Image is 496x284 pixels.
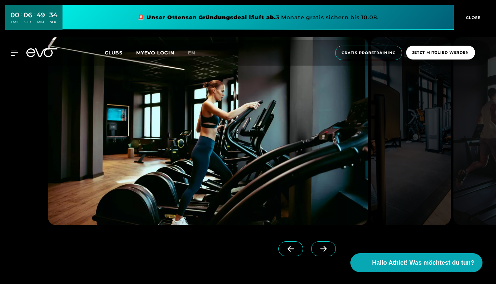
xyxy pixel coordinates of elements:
div: 34 [49,10,57,20]
div: : [34,11,35,29]
div: : [21,11,22,29]
div: TAGE [10,20,19,25]
a: Clubs [105,49,136,56]
span: Gratis Probetraining [342,50,396,56]
a: MYEVO LOGIN [136,50,174,56]
button: Hallo Athlet! Was möchtest du tun? [350,253,482,272]
span: Jetzt Mitglied werden [412,50,469,55]
span: Hallo Athlet! Was möchtest du tun? [372,258,474,267]
span: CLOSE [464,15,481,21]
img: evofitness [371,37,451,225]
div: 49 [36,10,45,20]
div: : [47,11,48,29]
img: evofitness [48,37,368,225]
div: 06 [24,10,32,20]
div: SEK [49,20,57,25]
a: en [188,49,203,57]
div: 00 [10,10,19,20]
div: STD [24,20,32,25]
button: CLOSE [454,5,491,30]
div: MIN [36,20,45,25]
a: Jetzt Mitglied werden [404,46,477,60]
span: en [188,50,195,56]
a: Gratis Probetraining [333,46,404,60]
span: Clubs [105,50,123,56]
